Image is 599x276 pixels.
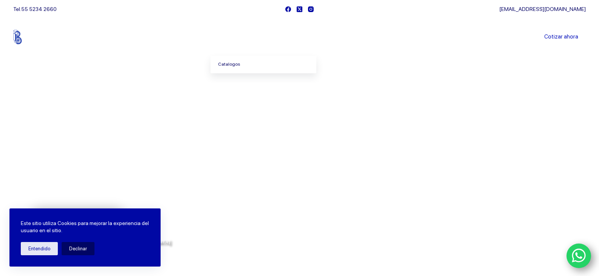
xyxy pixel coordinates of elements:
a: Catalogos [211,56,316,73]
a: Facebook [285,6,291,12]
a: Instagram [308,6,314,12]
p: Este sitio utiliza Cookies para mejorar la experiencia del usuario en el sitio. [21,220,149,234]
nav: Menu Principal [211,18,388,56]
a: [EMAIL_ADDRESS][DOMAIN_NAME] [499,6,586,12]
a: 55 5234 2660 [21,6,57,12]
span: Rodamientos y refacciones industriales [30,189,179,198]
button: Entendido [21,242,58,255]
a: WhatsApp [566,244,591,268]
button: Declinar [62,242,94,255]
img: Balerytodo [13,30,60,44]
span: Somos los doctores de la industria [30,129,303,181]
a: Cotizar ahora [537,29,586,45]
span: Bienvenido a Balerytodo® [30,113,127,122]
span: Tel. [13,6,57,12]
a: X (Twitter) [297,6,302,12]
